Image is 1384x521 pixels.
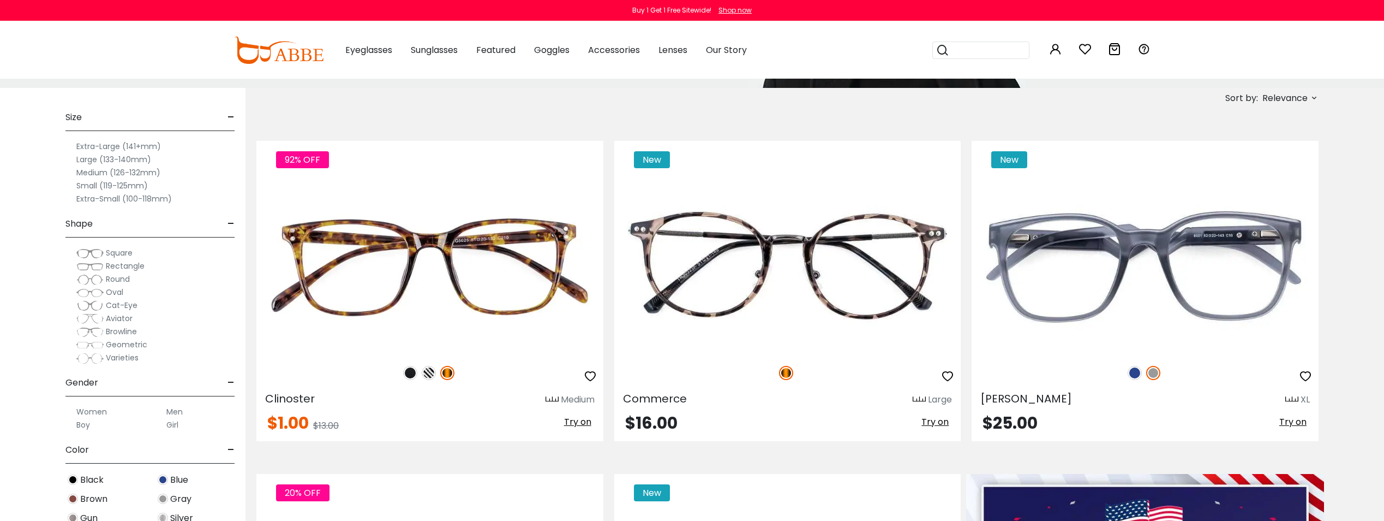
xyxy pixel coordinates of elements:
span: Try on [564,416,591,428]
img: Geometric.png [76,340,104,351]
img: Black [68,475,78,485]
label: Large (133-140mm) [76,153,151,166]
label: Medium (126-132mm) [76,166,160,179]
img: Rectangle.png [76,261,104,272]
img: Varieties.png [76,353,104,364]
div: Shop now [718,5,752,15]
span: $1.00 [267,411,309,435]
span: Blue [170,473,188,487]
span: 20% OFF [276,484,329,501]
a: Shop now [713,5,752,15]
span: Aviator [106,313,133,324]
span: $16.00 [625,411,678,435]
div: Buy 1 Get 1 Free Sitewide! [632,5,711,15]
span: [PERSON_NAME] [980,391,1072,406]
span: - [227,104,235,131]
img: Matte Black [403,366,417,380]
img: Square.png [76,248,104,259]
img: Gray [1146,366,1160,380]
span: Brown [80,493,107,506]
img: Blue [158,475,168,485]
div: XL [1301,393,1310,406]
span: New [634,484,670,501]
span: $13.00 [313,419,339,432]
span: Sort by: [1225,92,1258,104]
img: Browline.png [76,327,104,338]
span: Try on [1279,416,1307,428]
span: Sunglasses [411,44,458,56]
span: Gray [170,493,191,506]
span: Black [80,473,104,487]
span: Our Story [706,44,747,56]
button: Try on [1276,415,1310,429]
span: Gender [65,370,98,396]
span: Goggles [534,44,570,56]
span: Clinoster [265,391,315,406]
span: Round [106,274,130,285]
img: Tortoise Commerce - TR ,Adjust Nose Pads [614,180,961,354]
div: Large [928,393,952,406]
button: Try on [561,415,595,429]
img: size ruler [1285,396,1298,404]
label: Extra-Large (141+mm) [76,140,161,153]
span: - [227,370,235,396]
img: Round.png [76,274,104,285]
img: size ruler [913,396,926,404]
span: Browline [106,326,137,337]
span: Eyeglasses [345,44,392,56]
span: Square [106,247,133,258]
img: Blue [1128,366,1142,380]
img: Tortoise Clinoster - Plastic ,Universal Bridge Fit [256,180,603,354]
span: 92% OFF [276,151,329,168]
label: Extra-Small (100-118mm) [76,192,172,205]
span: Cat-Eye [106,300,137,311]
img: abbeglasses.com [234,37,323,64]
label: Boy [76,418,90,431]
span: - [227,437,235,463]
span: Color [65,437,89,463]
img: Tortoise [779,366,793,380]
span: Try on [921,416,949,428]
img: Gray Barnett - TR ,Universal Bridge Fit [972,180,1319,354]
span: New [634,151,670,168]
img: Cat-Eye.png [76,300,104,311]
button: Try on [918,415,952,429]
img: Aviator.png [76,313,104,324]
span: Lenses [658,44,687,56]
label: Women [76,405,107,418]
span: Featured [476,44,516,56]
span: $25.00 [982,411,1038,435]
img: Tortoise [440,366,454,380]
img: Brown [68,494,78,504]
img: Gray [158,494,168,504]
span: Commerce [623,391,687,406]
span: - [227,211,235,237]
span: New [991,151,1027,168]
img: Oval.png [76,287,104,298]
div: Medium [561,393,595,406]
img: Pattern [422,366,436,380]
span: Size [65,104,82,131]
span: Relevance [1262,88,1308,108]
span: Rectangle [106,260,145,271]
img: size ruler [546,396,559,404]
span: Geometric [106,339,147,350]
span: Varieties [106,352,139,363]
span: Accessories [588,44,640,56]
label: Small (119-125mm) [76,179,148,192]
span: Oval [106,287,123,298]
label: Girl [166,418,178,431]
label: Men [166,405,183,418]
span: Shape [65,211,93,237]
